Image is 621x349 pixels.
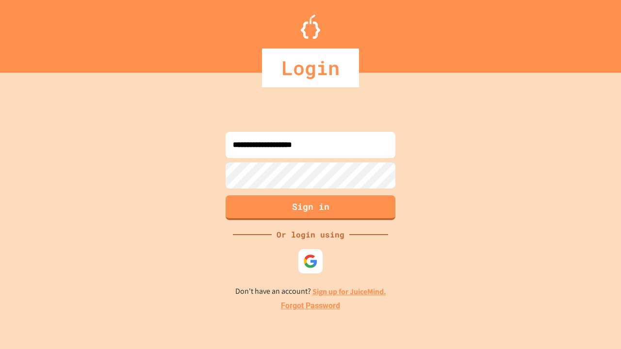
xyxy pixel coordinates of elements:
iframe: chat widget [580,310,611,339]
img: google-icon.svg [303,254,318,269]
a: Sign up for JuiceMind. [312,286,386,297]
img: Logo.svg [301,15,320,39]
a: Forgot Password [281,300,340,312]
p: Don't have an account? [235,286,386,298]
div: Or login using [272,229,349,240]
iframe: chat widget [540,268,611,309]
div: Login [262,48,359,87]
button: Sign in [226,195,395,220]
